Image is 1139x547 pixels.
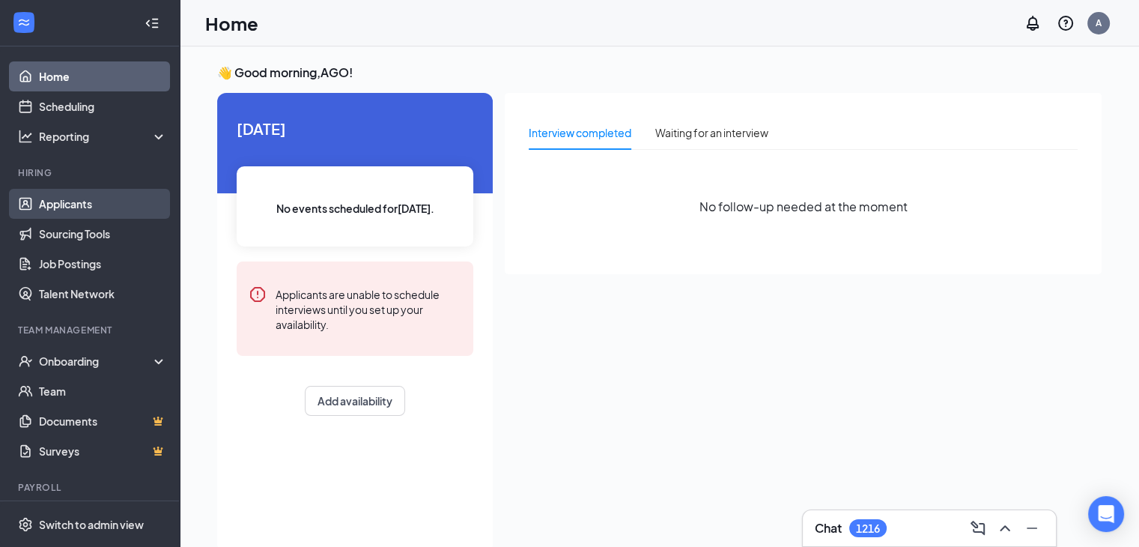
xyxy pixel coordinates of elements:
button: Minimize [1020,516,1044,540]
a: Scheduling [39,91,167,121]
svg: Notifications [1024,14,1042,32]
div: Applicants are unable to schedule interviews until you set up your availability. [276,285,461,332]
span: [DATE] [237,117,473,140]
svg: ComposeMessage [969,519,987,537]
div: Waiting for an interview [655,124,768,141]
a: Talent Network [39,279,167,309]
span: No follow-up needed at the moment [699,197,908,216]
div: Interview completed [529,124,631,141]
div: Hiring [18,166,164,179]
a: Home [39,61,167,91]
svg: Minimize [1023,519,1041,537]
h3: 👋 Good morning, AGO ! [217,64,1102,81]
svg: WorkstreamLogo [16,15,31,30]
svg: UserCheck [18,354,33,369]
button: Add availability [305,386,405,416]
div: Switch to admin view [39,517,144,532]
h3: Chat [815,520,842,537]
span: No events scheduled for [DATE] . [276,200,434,217]
div: Payroll [18,481,164,494]
svg: Settings [18,517,33,532]
a: Team [39,376,167,406]
div: 1216 [856,522,880,535]
div: Team Management [18,324,164,336]
button: ChevronUp [993,516,1017,540]
button: ComposeMessage [966,516,990,540]
svg: ChevronUp [996,519,1014,537]
svg: QuestionInfo [1057,14,1075,32]
svg: Collapse [145,16,160,31]
svg: Error [249,285,267,303]
a: Sourcing Tools [39,219,167,249]
a: DocumentsCrown [39,406,167,436]
svg: Analysis [18,129,33,144]
a: SurveysCrown [39,436,167,466]
div: Open Intercom Messenger [1088,496,1124,532]
a: Job Postings [39,249,167,279]
div: Reporting [39,129,168,144]
div: Onboarding [39,354,154,369]
h1: Home [205,10,258,36]
div: A [1096,16,1102,29]
a: Applicants [39,189,167,219]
